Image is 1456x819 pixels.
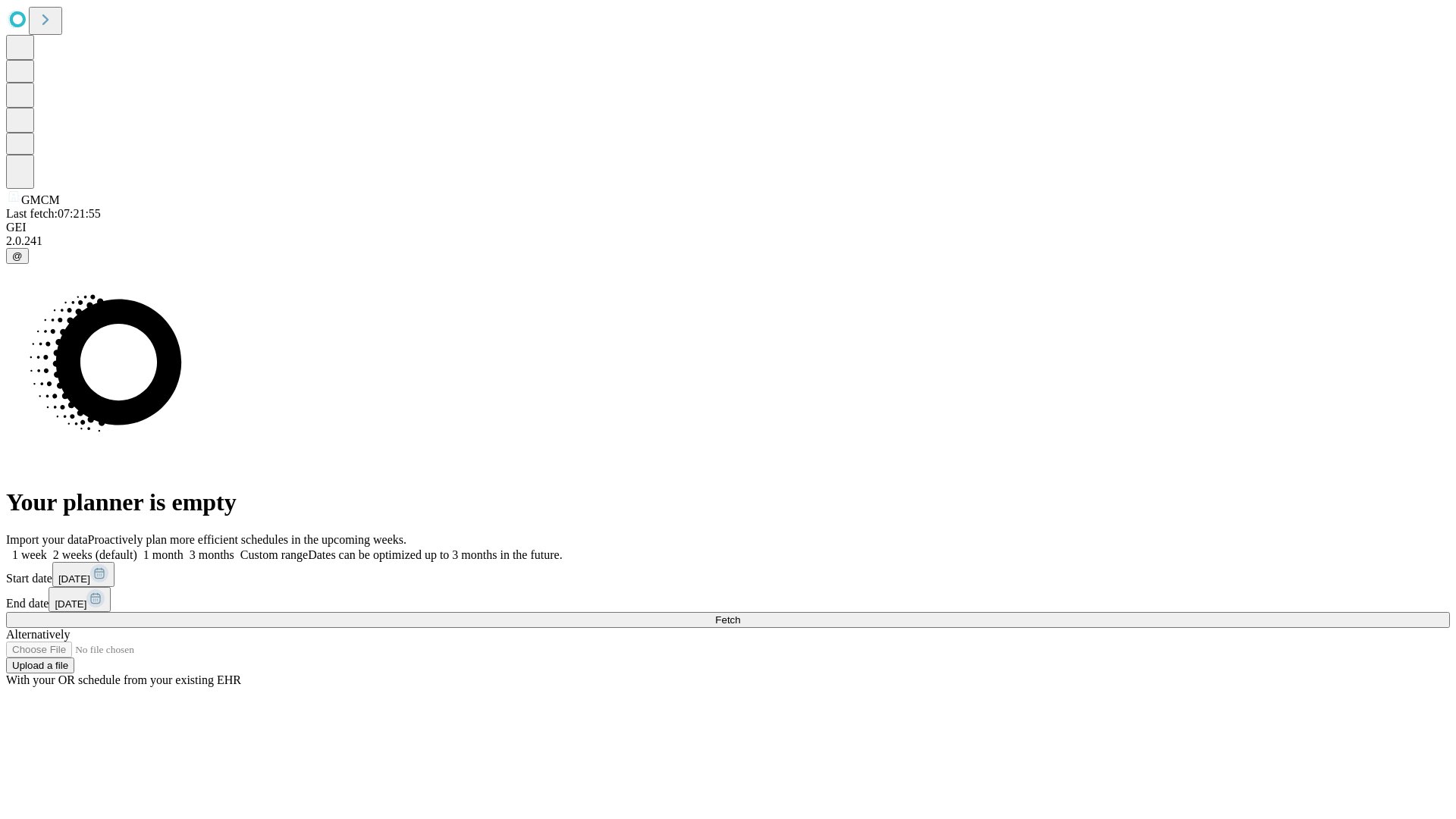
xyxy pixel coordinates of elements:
[6,488,1450,516] h1: Your planner is empty
[49,587,111,612] button: [DATE]
[12,250,23,262] span: @
[6,221,1450,234] div: GEI
[6,533,88,546] span: Import your data
[52,562,115,587] button: [DATE]
[6,562,1450,587] div: Start date
[308,548,562,561] span: Dates can be optimized up to 3 months in the future.
[6,587,1450,612] div: End date
[58,573,90,585] span: [DATE]
[6,657,74,673] button: Upload a file
[143,548,184,561] span: 1 month
[12,548,47,561] span: 1 week
[6,628,70,641] span: Alternatively
[55,598,86,610] span: [DATE]
[715,614,740,626] span: Fetch
[6,248,29,264] button: @
[88,533,406,546] span: Proactively plan more efficient schedules in the upcoming weeks.
[6,612,1450,628] button: Fetch
[6,207,101,220] span: Last fetch: 07:21:55
[6,673,241,686] span: With your OR schedule from your existing EHR
[53,548,137,561] span: 2 weeks (default)
[21,193,60,206] span: GMCM
[240,548,308,561] span: Custom range
[190,548,234,561] span: 3 months
[6,234,1450,248] div: 2.0.241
